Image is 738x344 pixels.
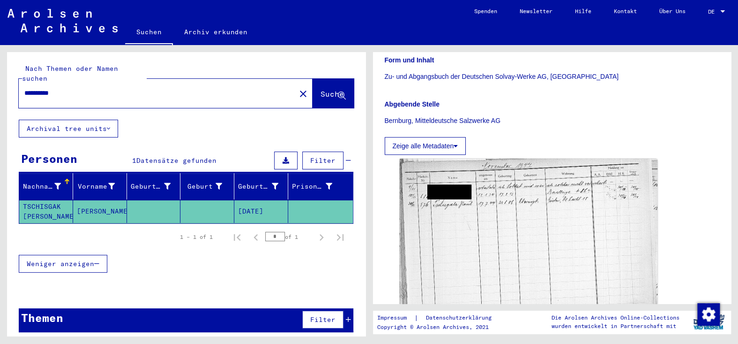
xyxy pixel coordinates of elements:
[228,228,246,246] button: First page
[385,137,466,155] button: Zeige alle Metadaten
[77,182,115,191] div: Vorname
[302,311,343,329] button: Filter
[131,182,171,191] div: Geburtsname
[313,79,354,108] button: Suche
[73,200,127,223] mat-cell: [PERSON_NAME]
[132,156,136,165] span: 1
[21,309,63,326] div: Themen
[238,182,278,191] div: Geburtsdatum
[310,315,335,324] span: Filter
[184,182,222,191] div: Geburt‏
[294,84,313,103] button: Clear
[125,21,173,45] a: Suchen
[19,200,73,223] mat-cell: TSCHISGAK [PERSON_NAME]
[22,64,118,83] mat-label: Nach Themen oder Namen suchen
[234,200,288,223] mat-cell: [DATE]
[180,173,234,199] mat-header-cell: Geburt‏
[697,303,719,325] div: Zustimmung ändern
[708,8,718,15] span: DE
[136,156,216,165] span: Datensätze gefunden
[377,313,503,323] div: |
[292,182,332,191] div: Prisoner #
[180,233,213,241] div: 1 – 1 of 1
[73,173,127,199] mat-header-cell: Vorname
[697,303,720,326] img: Zustimmung ändern
[21,150,77,167] div: Personen
[7,9,118,32] img: Arolsen_neg.svg
[691,310,726,334] img: yv_logo.png
[234,173,288,199] mat-header-cell: Geburtsdatum
[238,179,290,194] div: Geburtsdatum
[292,179,344,194] div: Prisoner #
[321,89,344,99] span: Suche
[127,173,181,199] mat-header-cell: Geburtsname
[385,100,440,108] b: Abgebende Stelle
[131,179,183,194] div: Geburtsname
[377,323,503,331] p: Copyright © Arolsen Archives, 2021
[552,322,679,330] p: wurden entwickelt in Partnerschaft mit
[385,72,720,82] p: Zu- und Abgangsbuch der Deutschen Solvay-Werke AG, [GEOGRAPHIC_DATA]
[184,179,234,194] div: Geburt‏
[19,173,73,199] mat-header-cell: Nachname
[246,228,265,246] button: Previous page
[23,182,61,191] div: Nachname
[265,232,312,241] div: of 1
[312,228,331,246] button: Next page
[377,313,414,323] a: Impressum
[418,313,503,323] a: Datenschutzerklärung
[400,159,658,336] img: 001.jpg
[288,173,353,199] mat-header-cell: Prisoner #
[23,179,73,194] div: Nachname
[19,255,107,273] button: Weniger anzeigen
[310,156,335,165] span: Filter
[298,88,309,99] mat-icon: close
[77,179,127,194] div: Vorname
[19,120,118,138] button: Archival tree units
[27,260,94,268] span: Weniger anzeigen
[552,313,679,322] p: Die Arolsen Archives Online-Collections
[385,116,720,126] p: Bernburg, Mitteldeutsche Salzwerke AG
[302,152,343,169] button: Filter
[173,21,259,43] a: Archiv erkunden
[331,228,350,246] button: Last page
[385,56,434,64] b: Form und Inhalt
